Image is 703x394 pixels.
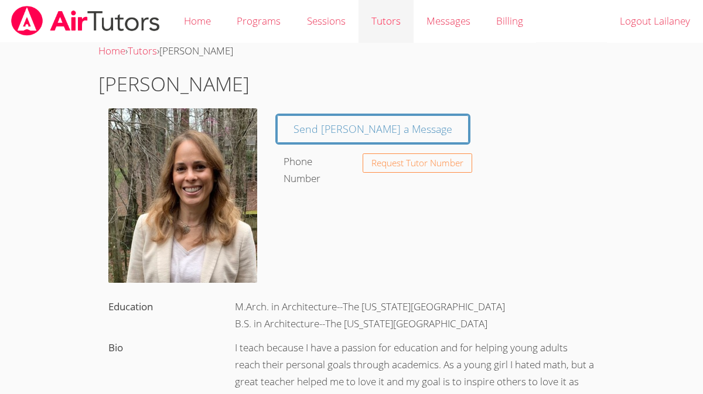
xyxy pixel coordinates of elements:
div: M.Arch. in Architecture--The [US_STATE][GEOGRAPHIC_DATA] B.S. in Architecture--The [US_STATE][GEO... [225,295,605,336]
label: Phone Number [284,155,320,185]
a: Tutors [128,44,157,57]
a: Send [PERSON_NAME] a Message [277,115,469,143]
h1: [PERSON_NAME] [98,69,605,99]
span: Request Tutor Number [371,159,463,167]
img: avatar.png [108,108,257,283]
span: Messages [426,14,470,28]
label: Bio [108,341,123,354]
span: [PERSON_NAME] [159,44,233,57]
button: Request Tutor Number [363,153,472,173]
a: Home [98,44,125,57]
div: › › [98,43,605,60]
label: Education [108,300,153,313]
img: airtutors_banner-c4298cdbf04f3fff15de1276eac7730deb9818008684d7c2e4769d2f7ddbe033.png [10,6,161,36]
